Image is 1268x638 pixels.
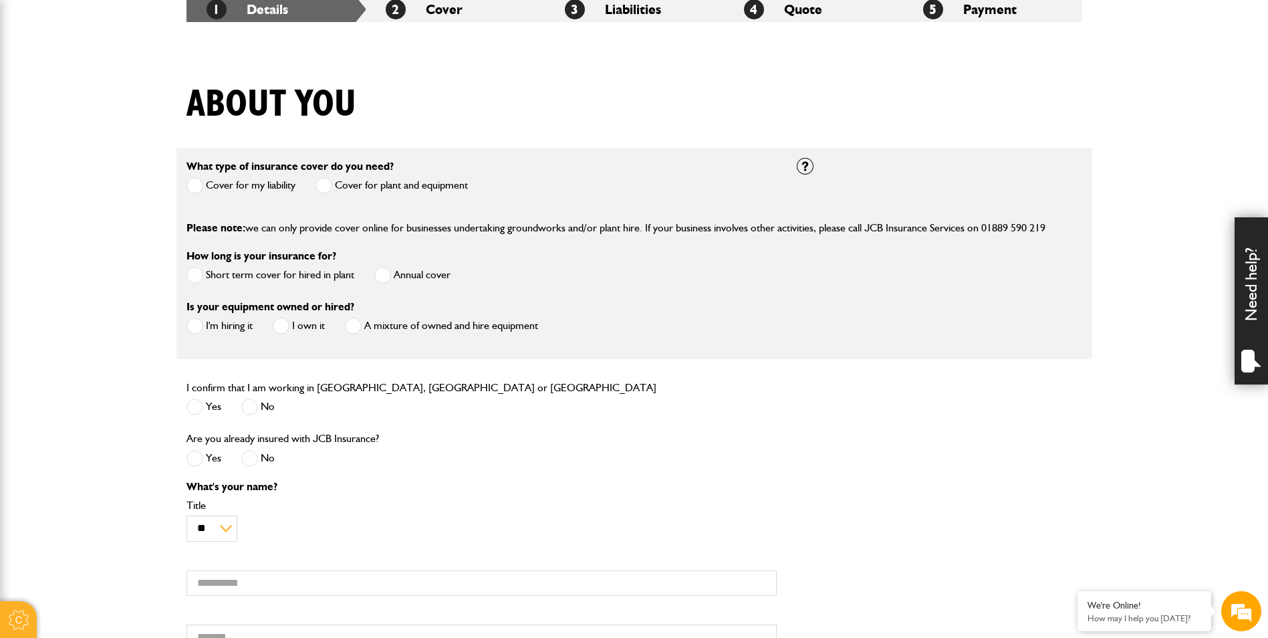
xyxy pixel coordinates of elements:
[345,318,538,334] label: A mixture of owned and hire equipment
[186,500,777,511] label: Title
[186,177,295,194] label: Cover for my liability
[186,482,777,492] p: What's your name?
[186,399,221,415] label: Yes
[186,318,253,334] label: I'm hiring it
[186,82,356,127] h1: About you
[241,450,275,467] label: No
[186,161,394,172] label: What type of insurance cover do you need?
[186,219,1082,237] p: we can only provide cover online for businesses undertaking groundworks and/or plant hire. If you...
[374,267,451,284] label: Annual cover
[186,221,245,234] span: Please note:
[1235,217,1268,385] div: Need help?
[241,399,275,415] label: No
[186,450,221,467] label: Yes
[1088,613,1201,623] p: How may I help you today?
[186,267,354,284] label: Short term cover for hired in plant
[186,302,354,312] label: Is your equipment owned or hired?
[186,251,336,261] label: How long is your insurance for?
[273,318,325,334] label: I own it
[186,433,379,444] label: Are you already insured with JCB Insurance?
[315,177,468,194] label: Cover for plant and equipment
[186,383,656,393] label: I confirm that I am working in [GEOGRAPHIC_DATA], [GEOGRAPHIC_DATA] or [GEOGRAPHIC_DATA]
[1088,600,1201,611] div: We're Online!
